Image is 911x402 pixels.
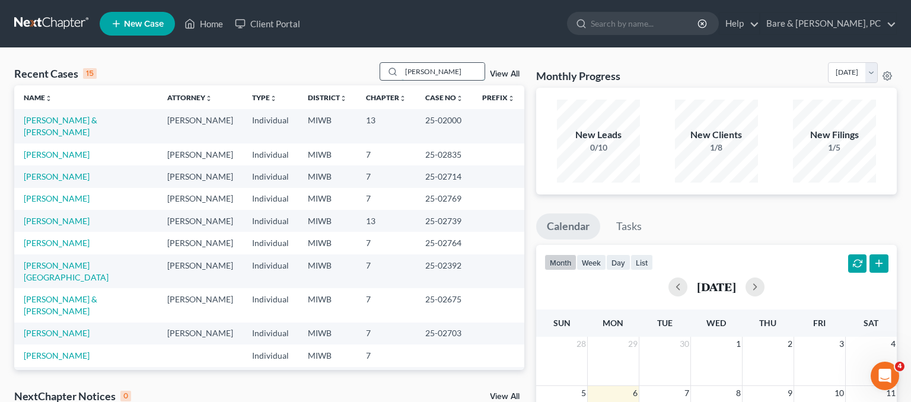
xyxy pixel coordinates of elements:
td: Individual [243,165,298,187]
td: Individual [243,288,298,322]
td: [PERSON_NAME] [158,288,243,322]
input: Search by name... [591,12,699,34]
a: [PERSON_NAME] [24,193,90,203]
span: 29 [627,337,639,351]
div: New Leads [557,128,640,142]
span: 30 [679,337,690,351]
a: Attorneyunfold_more [167,93,212,102]
td: [PERSON_NAME] [158,254,243,288]
a: Bare & [PERSON_NAME], PC [760,13,896,34]
i: unfold_more [45,95,52,102]
button: list [630,254,653,270]
div: New Filings [793,128,876,142]
span: Mon [603,318,623,328]
td: 25-02703 [416,323,473,344]
a: [PERSON_NAME] [24,149,90,159]
span: 1 [735,337,742,351]
i: unfold_more [205,95,212,102]
td: Individual [243,323,298,344]
span: Sun [553,318,571,328]
td: 13 [356,109,416,143]
a: [PERSON_NAME] & [PERSON_NAME] [24,115,97,137]
span: Wed [706,318,726,328]
i: unfold_more [508,95,515,102]
td: MIWB [298,109,356,143]
a: [PERSON_NAME] [24,171,90,181]
span: 8 [735,386,742,400]
a: Districtunfold_more [308,93,347,102]
td: MIWB [298,232,356,254]
td: 25-02835 [416,143,473,165]
a: Home [179,13,229,34]
span: Sat [864,318,878,328]
input: Search by name... [402,63,485,80]
a: Case Nounfold_more [425,93,463,102]
h3: Monthly Progress [536,69,620,83]
td: MIWB [298,165,356,187]
td: 7 [356,165,416,187]
td: 25-02392 [416,254,473,288]
td: 13 [356,210,416,232]
td: MIWB [298,254,356,288]
td: [PERSON_NAME] [158,109,243,143]
td: Individual [243,254,298,288]
span: 3 [838,337,845,351]
span: New Case [124,20,164,28]
td: [PERSON_NAME] [158,367,243,389]
a: [PERSON_NAME] [24,350,90,360]
span: 10 [833,386,845,400]
a: Help [719,13,759,34]
button: month [544,254,576,270]
td: 25-02675 [416,288,473,322]
i: unfold_more [270,95,277,102]
iframe: Intercom live chat [871,362,899,390]
a: Chapterunfold_more [366,93,406,102]
td: [PERSON_NAME] [158,210,243,232]
a: [PERSON_NAME] [24,328,90,338]
h2: [DATE] [697,280,736,293]
td: 25-02739 [416,210,473,232]
td: MIWB [298,344,356,366]
span: 5 [580,386,587,400]
a: Nameunfold_more [24,93,52,102]
span: Thu [759,318,776,328]
td: 7 [356,344,416,366]
td: 25-02769 [416,188,473,210]
i: unfold_more [399,95,406,102]
div: New Clients [675,128,758,142]
td: Individual [243,188,298,210]
td: [PERSON_NAME] [158,188,243,210]
td: 13 [356,367,416,389]
td: [PERSON_NAME] [158,165,243,187]
td: MIWB [298,210,356,232]
a: Typeunfold_more [252,93,277,102]
td: Individual [243,109,298,143]
td: Individual [243,367,298,389]
td: [PERSON_NAME] [158,232,243,254]
td: 25-02764 [416,232,473,254]
td: MIWB [298,323,356,344]
div: 1/5 [793,142,876,154]
td: [PERSON_NAME] [158,143,243,165]
div: Recent Cases [14,66,97,81]
span: 11 [885,386,897,400]
td: 7 [356,188,416,210]
td: Individual [243,344,298,366]
td: MIWB [298,288,356,322]
td: 7 [356,288,416,322]
a: [PERSON_NAME] [24,238,90,248]
span: 2 [786,337,794,351]
td: 7 [356,232,416,254]
div: 0/10 [557,142,640,154]
td: [PERSON_NAME] [158,323,243,344]
td: Individual [243,232,298,254]
div: 1/8 [675,142,758,154]
a: Client Portal [229,13,306,34]
td: 7 [356,254,416,288]
a: [PERSON_NAME][GEOGRAPHIC_DATA] [24,260,109,282]
span: Tue [657,318,673,328]
i: unfold_more [340,95,347,102]
td: MIWB [298,188,356,210]
td: 25-02000 [416,109,473,143]
td: MIWB [298,143,356,165]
